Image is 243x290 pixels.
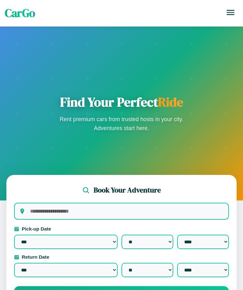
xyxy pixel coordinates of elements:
span: CarGo [5,5,35,21]
h1: Find Your Perfect [58,94,185,110]
span: Ride [158,93,183,111]
label: Pick-up Date [14,226,229,231]
h2: Book Your Adventure [94,185,161,195]
p: Rent premium cars from trusted hosts in your city. Adventures start here. [58,115,185,133]
label: Return Date [14,254,229,260]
